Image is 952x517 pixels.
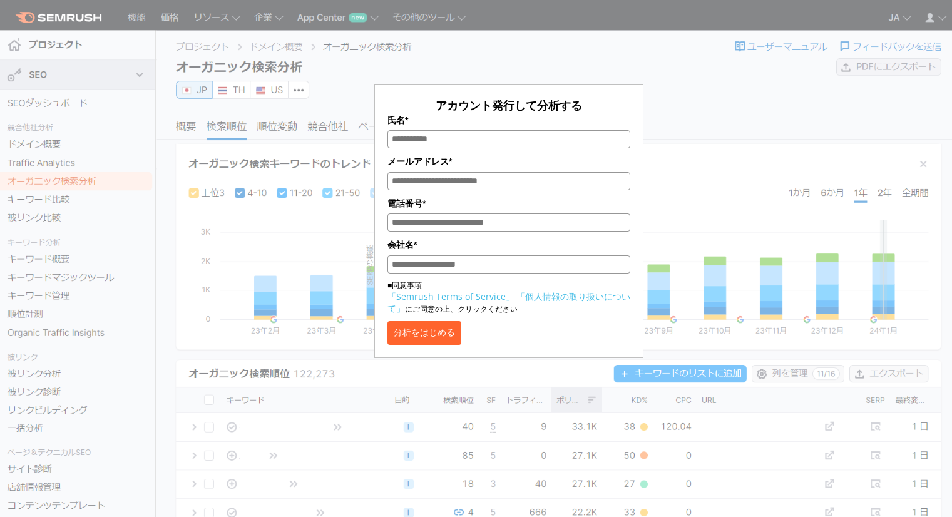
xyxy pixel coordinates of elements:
[387,155,630,168] label: メールアドレス*
[387,280,630,315] p: ■同意事項 にご同意の上、クリックください
[387,290,514,302] a: 「Semrush Terms of Service」
[436,98,582,113] span: アカウント発行して分析する
[387,197,630,210] label: 電話番号*
[387,290,630,314] a: 「個人情報の取り扱いについて」
[387,321,461,345] button: 分析をはじめる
